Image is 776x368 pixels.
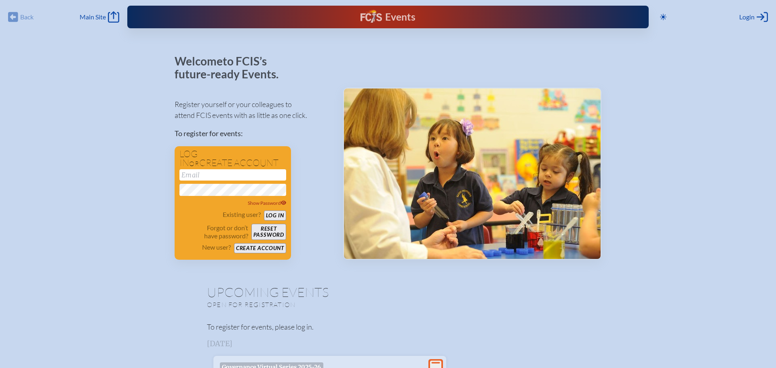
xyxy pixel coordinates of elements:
p: Open for registration [207,301,420,309]
p: To register for events, please log in. [207,322,569,332]
span: or [189,160,199,168]
p: Register yourself or your colleagues to attend FCIS events with as little as one click. [175,99,330,121]
p: Forgot or don’t have password? [179,224,248,240]
img: Events [344,88,601,259]
span: Show Password [248,200,287,206]
div: FCIS Events — Future ready [271,10,506,24]
p: New user? [202,243,231,251]
span: Main Site [80,13,106,21]
button: Log in [264,210,286,221]
button: Resetpassword [251,224,286,240]
input: Email [179,169,286,181]
h1: Log in create account [179,149,286,168]
a: Main Site [80,11,119,23]
button: Create account [234,243,286,253]
p: To register for events: [175,128,330,139]
h3: [DATE] [207,340,569,348]
h1: Upcoming Events [207,286,569,299]
span: Login [739,13,755,21]
p: Existing user? [223,210,261,219]
p: Welcome to FCIS’s future-ready Events. [175,55,288,80]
